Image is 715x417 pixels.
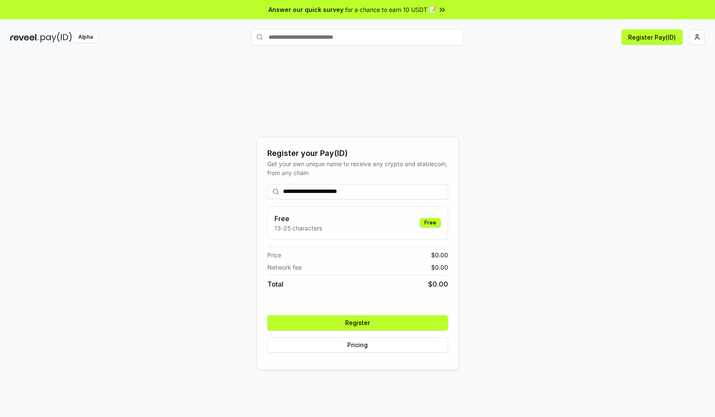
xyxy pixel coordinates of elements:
div: Get your own unique name to receive any crypto and stablecoin, from any chain [267,159,448,177]
span: Price [267,250,281,259]
button: Pricing [267,337,448,353]
span: $ 0.00 [431,263,448,272]
span: $ 0.00 [428,279,448,289]
div: Alpha [74,32,97,43]
div: Register your Pay(ID) [267,147,448,159]
img: pay_id [40,32,72,43]
button: Register [267,315,448,331]
button: Register Pay(ID) [621,29,683,45]
span: Total [267,279,283,289]
span: Network fee [267,263,302,272]
span: Answer our quick survey [269,5,343,14]
img: reveel_dark [10,32,39,43]
div: Free [420,218,441,227]
p: 13-25 characters [275,224,322,233]
span: for a chance to earn 10 USDT 📝 [345,5,436,14]
span: $ 0.00 [431,250,448,259]
h3: Free [275,213,322,224]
